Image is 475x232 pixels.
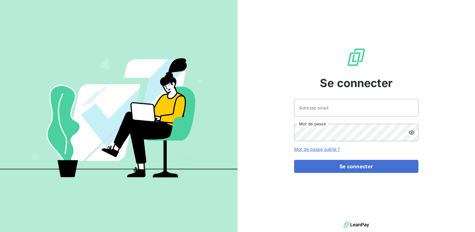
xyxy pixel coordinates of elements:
[344,220,369,230] img: logo
[346,47,366,67] img: Logo LeanPay
[294,146,340,152] a: Mot de passe oublié ?
[294,160,418,173] button: Se connecter
[320,75,393,91] span: Se connecter
[294,99,418,116] input: placeholder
